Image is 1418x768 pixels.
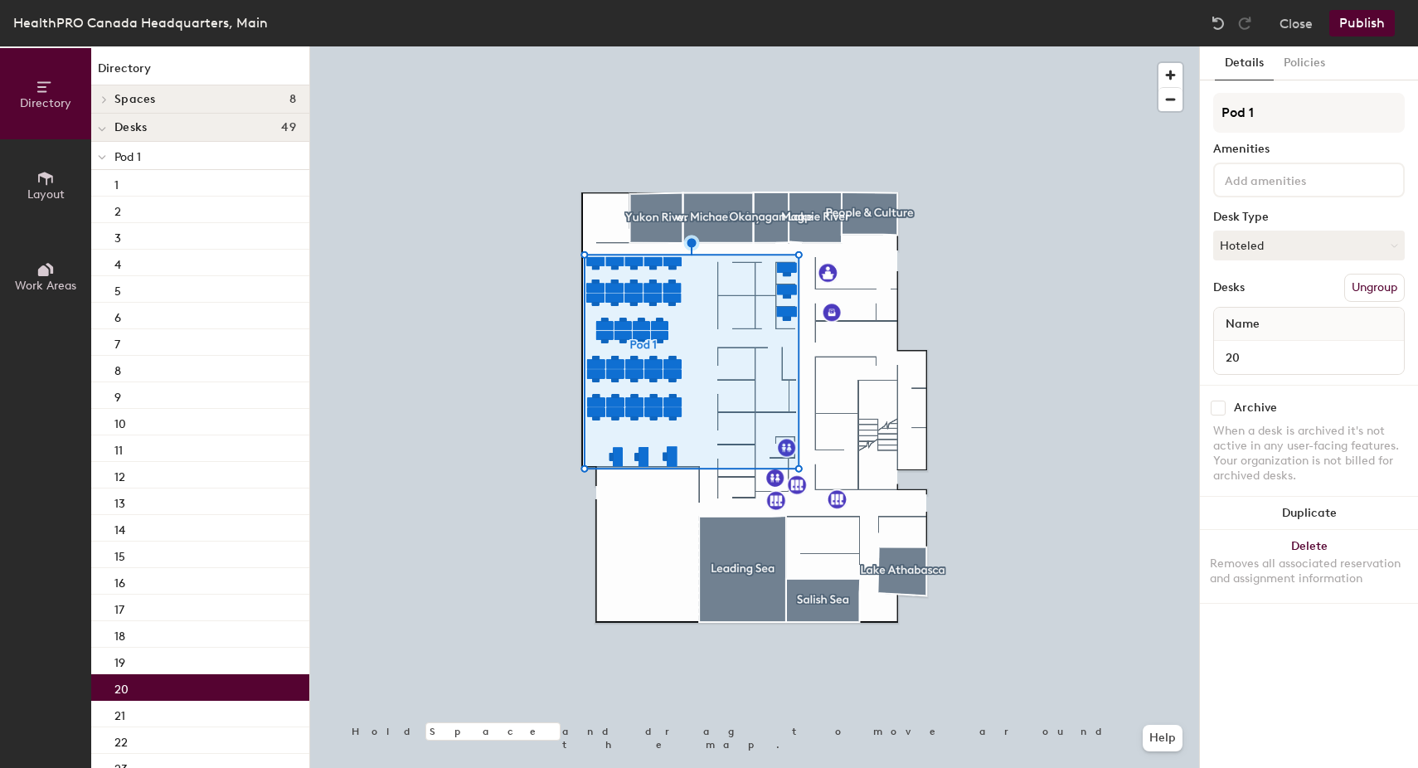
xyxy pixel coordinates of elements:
[281,121,296,134] span: 49
[114,492,125,511] p: 13
[1200,497,1418,530] button: Duplicate
[1213,231,1405,260] button: Hoteled
[114,93,156,106] span: Spaces
[27,187,65,202] span: Layout
[1213,281,1245,294] div: Desks
[289,93,296,106] span: 8
[114,253,121,272] p: 4
[114,279,121,299] p: 5
[1221,169,1371,189] input: Add amenities
[1215,46,1274,80] button: Details
[114,465,125,484] p: 12
[114,545,125,564] p: 15
[1234,401,1277,415] div: Archive
[114,439,123,458] p: 11
[114,333,120,352] p: 7
[1210,15,1226,32] img: Undo
[1210,557,1408,586] div: Removes all associated reservation and assignment information
[1344,274,1405,302] button: Ungroup
[114,704,125,723] p: 21
[114,598,124,617] p: 17
[114,150,141,164] span: Pod 1
[114,200,121,219] p: 2
[114,306,121,325] p: 6
[1280,10,1313,36] button: Close
[1217,346,1401,369] input: Unnamed desk
[114,386,121,405] p: 9
[114,226,121,245] p: 3
[1274,46,1335,80] button: Policies
[114,173,119,192] p: 1
[114,412,126,431] p: 10
[1213,143,1405,156] div: Amenities
[1143,725,1182,751] button: Help
[114,678,129,697] p: 20
[114,651,125,670] p: 19
[114,625,125,644] p: 18
[114,518,125,537] p: 14
[114,121,147,134] span: Desks
[15,279,76,293] span: Work Areas
[1329,10,1395,36] button: Publish
[114,571,125,591] p: 16
[114,731,128,750] p: 22
[91,60,309,85] h1: Directory
[1213,424,1405,484] div: When a desk is archived it's not active in any user-facing features. Your organization is not bil...
[20,96,71,110] span: Directory
[1217,309,1268,339] span: Name
[13,12,268,33] div: HealthPRO Canada Headquarters, Main
[1200,530,1418,603] button: DeleteRemoves all associated reservation and assignment information
[114,359,121,378] p: 8
[1236,15,1253,32] img: Redo
[1213,211,1405,224] div: Desk Type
